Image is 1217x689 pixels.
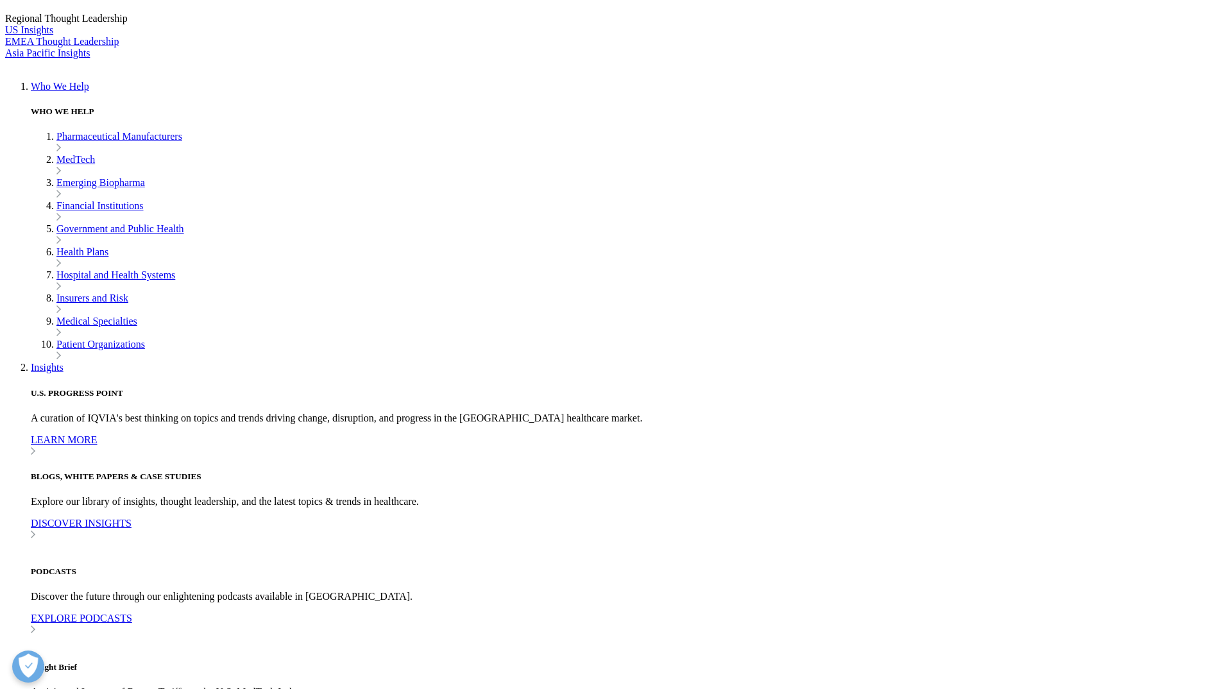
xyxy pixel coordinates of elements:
[56,269,175,280] a: Hospital and Health Systems
[56,200,144,211] a: Financial Institutions
[56,223,184,234] a: Government and Public Health
[31,434,1212,457] a: LEARN MORE
[31,472,1212,482] h5: BLOGS, WHITE PAPERS & CASE STUDIES
[56,131,182,142] a: Pharmaceutical Manufacturers
[31,362,64,373] a: Insights
[31,566,1212,577] h5: PODCASTS
[5,47,90,58] a: Asia Pacific Insights
[56,246,108,257] a: Health Plans
[31,413,1212,424] p: A curation of IQVIA's best thinking on topics and trends driving change, disruption, and progress...
[56,339,145,350] a: Patient Organizations
[31,518,1212,541] a: DISCOVER INSIGHTS
[31,81,89,92] a: Who We Help
[56,316,137,327] a: Medical Specialties
[31,662,1212,672] h5: Insight Brief
[56,154,95,165] a: MedTech
[12,651,44,683] button: Open Preferences
[31,388,1212,398] h5: U.S. PROGRESS POINT
[31,496,1212,507] p: Explore our library of insights, thought leadership, and the latest topics & trends in healthcare.
[56,293,128,303] a: Insurers and Risk
[31,591,1212,602] p: Discover the future through our enlightening podcasts available in [GEOGRAPHIC_DATA].
[5,36,119,47] a: EMEA Thought Leadership
[5,13,1212,24] div: Regional Thought Leadership
[31,613,1212,636] a: EXPLORE PODCASTS
[5,24,53,35] a: US Insights
[31,106,1212,117] h5: WHO WE HELP
[56,177,145,188] a: Emerging Biopharma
